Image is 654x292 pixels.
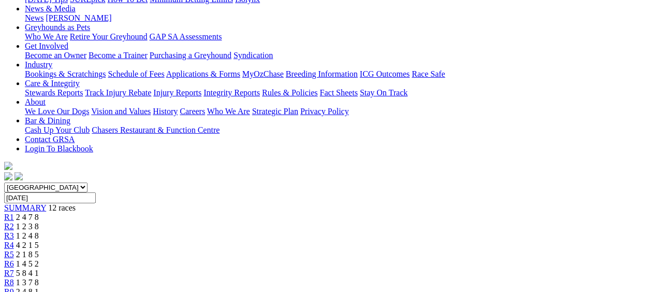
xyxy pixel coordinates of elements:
[25,51,86,60] a: Become an Owner
[207,107,250,116] a: Who We Are
[4,250,14,259] a: R5
[16,213,39,221] span: 2 4 7 8
[16,278,39,287] span: 1 3 7 8
[25,79,80,88] a: Care & Integrity
[108,69,164,78] a: Schedule of Fees
[320,88,358,97] a: Fact Sheets
[16,269,39,277] span: 5 8 4 1
[25,32,68,41] a: Who We Are
[25,4,76,13] a: News & Media
[25,88,650,98] div: Care & Integrity
[25,116,70,125] a: Bar & Dining
[4,203,46,212] a: SUMMARY
[360,88,408,97] a: Stay On Track
[4,231,14,240] a: R3
[25,69,650,79] div: Industry
[48,203,76,212] span: 12 races
[25,41,68,50] a: Get Involved
[234,51,273,60] a: Syndication
[4,192,96,203] input: Select date
[25,107,89,116] a: We Love Our Dogs
[16,259,39,268] span: 1 4 5 2
[25,135,75,144] a: Contact GRSA
[25,13,650,23] div: News & Media
[25,51,650,60] div: Get Involved
[4,278,14,287] a: R8
[242,69,284,78] a: MyOzChase
[16,231,39,240] span: 1 2 4 8
[25,32,650,41] div: Greyhounds as Pets
[25,98,46,106] a: About
[166,69,240,78] a: Applications & Forms
[25,23,90,32] a: Greyhounds as Pets
[4,269,14,277] a: R7
[25,107,650,116] div: About
[25,60,52,69] a: Industry
[4,241,14,249] a: R4
[16,241,39,249] span: 4 2 1 5
[4,259,14,268] a: R6
[4,213,14,221] a: R1
[252,107,298,116] a: Strategic Plan
[16,222,39,231] span: 1 2 3 8
[286,69,358,78] a: Breeding Information
[14,172,23,180] img: twitter.svg
[4,172,12,180] img: facebook.svg
[25,144,93,153] a: Login To Blackbook
[262,88,318,97] a: Rules & Policies
[150,32,222,41] a: GAP SA Assessments
[412,69,445,78] a: Race Safe
[92,126,220,134] a: Chasers Restaurant & Function Centre
[89,51,148,60] a: Become a Trainer
[25,69,106,78] a: Bookings & Scratchings
[70,32,148,41] a: Retire Your Greyhound
[25,88,83,97] a: Stewards Reports
[4,162,12,170] img: logo-grsa-white.png
[25,126,650,135] div: Bar & Dining
[16,250,39,259] span: 2 1 8 5
[91,107,151,116] a: Vision and Values
[153,88,201,97] a: Injury Reports
[360,69,410,78] a: ICG Outcomes
[153,107,178,116] a: History
[85,88,151,97] a: Track Injury Rebate
[204,88,260,97] a: Integrity Reports
[300,107,349,116] a: Privacy Policy
[180,107,205,116] a: Careers
[150,51,231,60] a: Purchasing a Greyhound
[25,126,90,134] a: Cash Up Your Club
[25,13,43,22] a: News
[46,13,111,22] a: [PERSON_NAME]
[4,222,14,231] a: R2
